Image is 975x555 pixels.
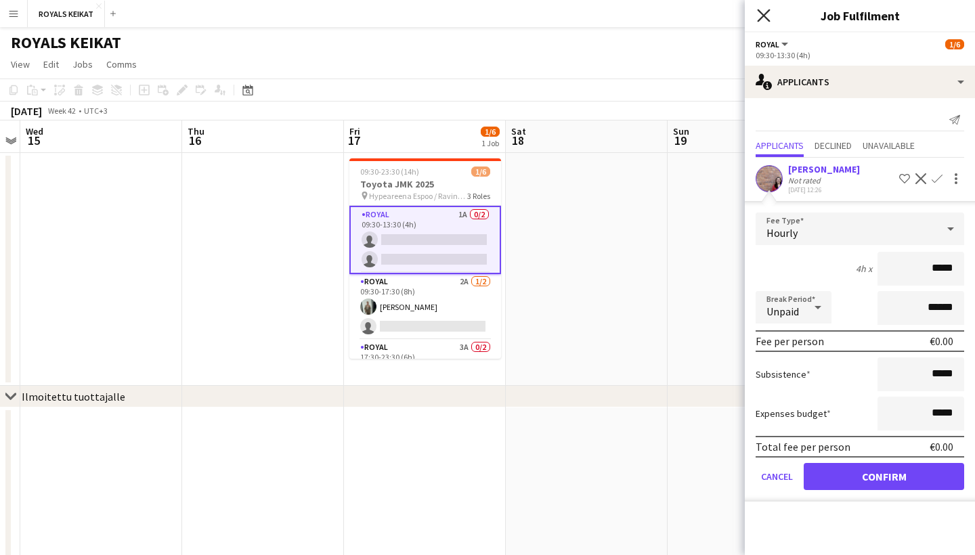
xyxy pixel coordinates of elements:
[188,125,204,137] span: Thu
[369,191,467,201] span: Hypeareena Espoo / Ravintola Farang [GEOGRAPHIC_DATA]
[26,125,43,137] span: Wed
[24,133,43,148] span: 15
[745,7,975,24] h3: Job Fulfilment
[766,226,798,240] span: Hourly
[671,133,689,148] span: 19
[360,166,419,177] span: 09:30-23:30 (14h)
[11,104,42,118] div: [DATE]
[349,178,501,190] h3: Toyota JMK 2025
[467,191,490,201] span: 3 Roles
[349,125,360,137] span: Fri
[804,463,964,490] button: Confirm
[84,106,108,116] div: UTC+3
[11,32,121,53] h1: ROYALS KEIKAT
[349,206,501,274] app-card-role: Royal1A0/209:30-13:30 (4h)
[673,125,689,137] span: Sun
[756,334,824,348] div: Fee per person
[756,50,964,60] div: 09:30-13:30 (4h)
[745,66,975,98] div: Applicants
[863,141,915,150] span: Unavailable
[756,39,779,49] span: Royal
[930,440,953,453] div: €0.00
[349,340,501,405] app-card-role: Royal3A0/217:30-23:30 (6h)
[11,58,30,70] span: View
[756,463,798,490] button: Cancel
[471,166,490,177] span: 1/6
[766,305,799,318] span: Unpaid
[756,39,790,49] button: Royal
[101,56,142,73] a: Comms
[43,58,59,70] span: Edit
[509,133,526,148] span: 18
[815,141,852,150] span: Declined
[481,127,500,137] span: 1/6
[347,133,360,148] span: 17
[856,263,872,275] div: 4h x
[788,185,860,194] div: [DATE] 12:26
[38,56,64,73] a: Edit
[349,158,501,359] app-job-card: 09:30-23:30 (14h)1/6Toyota JMK 2025 Hypeareena Espoo / Ravintola Farang [GEOGRAPHIC_DATA]3 RolesR...
[186,133,204,148] span: 16
[28,1,105,27] button: ROYALS KEIKAT
[511,125,526,137] span: Sat
[106,58,137,70] span: Comms
[756,407,831,420] label: Expenses budget
[756,440,850,453] div: Total fee per person
[349,274,501,340] app-card-role: Royal2A1/209:30-17:30 (8h)[PERSON_NAME]
[930,334,953,348] div: €0.00
[788,163,860,175] div: [PERSON_NAME]
[45,106,79,116] span: Week 42
[72,58,93,70] span: Jobs
[788,175,823,185] div: Not rated
[22,390,125,403] div: Ilmoitettu tuottajalle
[67,56,98,73] a: Jobs
[756,368,810,380] label: Subsistence
[756,141,804,150] span: Applicants
[945,39,964,49] span: 1/6
[481,138,499,148] div: 1 Job
[5,56,35,73] a: View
